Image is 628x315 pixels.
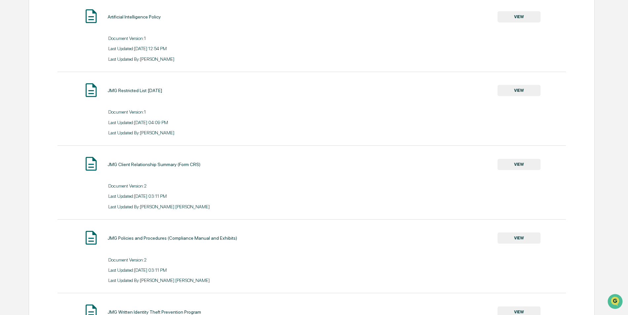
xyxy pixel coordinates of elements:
[112,52,120,60] button: Start new chat
[83,156,99,172] img: Document Icon
[108,204,312,209] div: Last Updated By: [PERSON_NAME] [PERSON_NAME]
[108,46,312,51] div: Last Updated: [DATE] 12:54 PM
[108,14,161,19] div: Artificial Intelligence Policy
[83,82,99,98] img: Document Icon
[45,81,85,92] a: 🗄️Attestations
[83,8,99,24] img: Document Icon
[4,93,44,105] a: 🔎Data Lookup
[108,56,312,62] div: Last Updated By: [PERSON_NAME]
[7,84,12,89] div: 🖐️
[108,257,312,262] div: Document Version: 2
[48,84,53,89] div: 🗄️
[108,109,312,115] div: Document Version: 1
[13,96,42,102] span: Data Lookup
[7,96,12,102] div: 🔎
[498,11,541,22] button: VIEW
[108,278,312,283] div: Last Updated By: [PERSON_NAME] [PERSON_NAME]
[108,36,312,41] div: Document Version: 1
[108,120,312,125] div: Last Updated: [DATE] 04:09 PM
[607,293,625,311] iframe: Open customer support
[108,130,312,135] div: Last Updated By: [PERSON_NAME]
[4,81,45,92] a: 🖐️Preclearance
[498,159,541,170] button: VIEW
[108,193,312,199] div: Last Updated: [DATE] 03:11 PM
[47,112,80,117] a: Powered byPylon
[498,232,541,244] button: VIEW
[108,88,162,93] div: JMG Restricted List [DATE]
[22,57,84,62] div: We're available if you need us!
[108,162,200,167] div: JMG Client Relationship Summary (Form CRS)
[66,112,80,117] span: Pylon
[108,235,237,241] div: JMG Policies and Procedures (Compliance Manual and Exhibits)
[498,85,541,96] button: VIEW
[54,83,82,90] span: Attestations
[108,309,201,315] div: JMG Written Identity Theft Prevention Program
[22,51,108,57] div: Start new chat
[7,14,120,24] p: How can we help?
[13,83,43,90] span: Preclearance
[83,229,99,246] img: Document Icon
[7,51,18,62] img: 1746055101610-c473b297-6a78-478c-a979-82029cc54cd1
[108,267,312,273] div: Last Updated: [DATE] 03:11 PM
[108,183,312,189] div: Document Version: 2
